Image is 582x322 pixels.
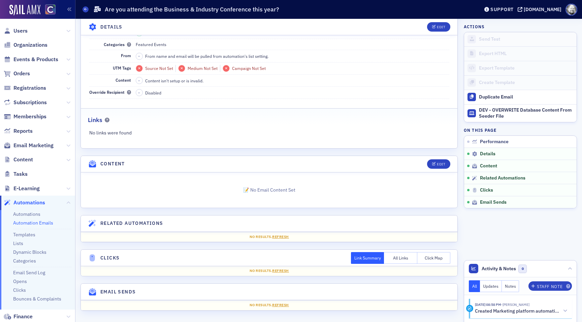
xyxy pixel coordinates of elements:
span: Memberships [13,113,46,120]
div: Create Template [479,80,573,86]
span: Related Automations [480,175,525,181]
div: Duplicate Email [479,94,573,100]
a: Bounces & Complaints [13,296,61,302]
button: Updates [480,280,502,292]
span: Details [480,151,495,157]
span: Content [13,156,33,163]
button: Edit [427,159,450,169]
div: Activity [466,305,473,312]
div: Export HTML [479,51,573,57]
span: Content isn't setup or is invalid. [145,78,203,84]
span: Refresh [272,268,289,273]
span: Profile [565,4,577,15]
button: Edit [427,22,450,32]
a: Automation Emails [13,220,53,226]
div: Staff Note [537,285,562,288]
span: Override Recipient [89,89,131,95]
a: Email Send Log [13,270,45,276]
span: Activity & Notes [482,265,516,272]
a: Events & Products [4,56,58,63]
button: Notes [502,280,519,292]
button: Created Marketing platform automation email: Are you attending the Business & Industry Conference... [475,308,567,315]
button: DEV - OVERWRITE Database Content From Seeder File [464,104,577,122]
h5: Created Marketing platform automation email: Are you attending the Business & Industry Conference... [475,308,561,314]
span: Clicks [480,187,493,193]
span: No Email Content Set [81,172,457,208]
span: Lauren Standiford [501,302,529,307]
a: Memberships [4,113,46,120]
a: Orders [4,70,30,77]
span: Email Marketing [13,142,54,149]
span: Reports [13,127,33,135]
a: Lists [13,240,23,246]
span: Automations [13,199,45,206]
button: Staff Note [528,281,572,291]
div: No links were found [81,129,457,136]
h1: Are you attending the Business & Industry Conference this year? [105,5,279,13]
a: Email Marketing [4,142,54,149]
h4: Related Automations [100,220,163,227]
span: Source Not Set [145,66,173,71]
a: Opens [13,278,27,284]
a: Templates [13,232,35,238]
a: Content [4,156,33,163]
div: Send Test [479,36,573,42]
a: View Homepage [40,4,56,16]
div: Edit [437,162,445,166]
h4: Details [100,24,123,31]
a: Duplicate Email [464,90,577,104]
div: Support [490,6,514,12]
a: Automations [13,211,40,217]
span: Refresh [272,303,289,307]
span: Users [13,27,28,35]
span: Campaign Not Set [232,66,266,71]
button: All [469,280,480,292]
span: – [138,54,140,58]
span: Orders [13,70,30,77]
a: E-Learning [4,185,40,192]
button: [DOMAIN_NAME] [518,7,564,12]
span: Organizations [13,41,47,49]
a: Categories [13,258,36,264]
span: Content [116,77,131,83]
a: Organizations [4,41,47,49]
span: Email Sends [480,199,507,205]
img: SailAMX [9,5,40,15]
div: Featured Events [136,41,166,47]
span: UTM Tags [113,65,131,71]
div: No results. [86,234,453,240]
img: SailAMX [45,4,56,15]
h4: Email Sends [100,288,136,295]
h4: Clicks [100,254,120,261]
div: No results. [86,303,453,308]
span: Tasks [13,170,28,178]
div: Edit [437,25,445,29]
button: Link Summary [351,252,384,264]
h4: Content [100,160,125,167]
span: Medium Not Set [188,66,218,71]
span: From name and email will be pulled from automation's list setting. [145,53,268,59]
span: Finance [13,313,33,320]
span: From [121,53,131,58]
span: Refresh [272,234,289,239]
div: DEV - OVERWRITE Database Content From Seeder File [479,107,573,119]
a: Reports [4,127,33,135]
div: No results. [86,268,453,274]
a: Subscriptions [4,99,47,106]
span: – [138,90,140,95]
h4: On this page [464,127,577,133]
span: – [138,78,140,83]
button: Click Map [417,252,451,264]
button: All Links [384,252,417,264]
a: Registrations [4,84,46,92]
a: Dynamic Blocks [13,249,46,255]
a: Tasks [4,170,28,178]
a: Clicks [13,287,26,293]
a: Automations [4,199,45,206]
span: Disabled [145,90,161,96]
span: Performance [480,139,509,145]
div: [DOMAIN_NAME] [524,6,561,12]
span: Categories [104,42,131,47]
span: 📝 [243,187,250,193]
